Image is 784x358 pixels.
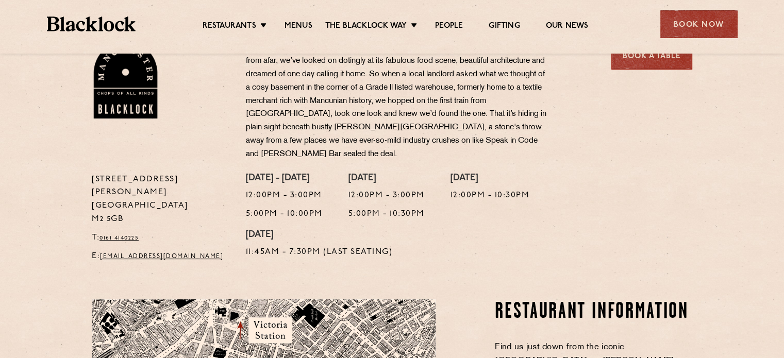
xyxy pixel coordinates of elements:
a: Gifting [489,21,520,32]
a: [EMAIL_ADDRESS][DOMAIN_NAME] [100,253,223,260]
a: Our News [546,21,589,32]
h4: [DATE] [348,173,425,184]
p: 12:00pm - 3:00pm [246,189,323,202]
a: Book a Table [611,41,692,70]
p: T: [92,231,230,245]
h2: Restaurant Information [495,299,692,325]
img: BL_Manchester_Logo-bleed.png [92,41,159,118]
p: 12:00pm - 10:30pm [451,189,530,202]
p: 5:00pm - 10:00pm [246,208,323,221]
h4: [DATE] - [DATE] [246,173,323,184]
p: For some time now, we’ve held [GEOGRAPHIC_DATA] close to our hearts. Admirers from afar, we’ve lo... [246,41,550,161]
h4: [DATE] [451,173,530,184]
h4: [DATE] [246,230,393,241]
a: People [435,21,463,32]
p: 12:00pm - 3:00pm [348,189,425,202]
a: Restaurants [203,21,256,32]
p: 11:45am - 7:30pm (Last Seating) [246,246,393,259]
a: The Blacklock Way [325,21,407,32]
img: BL_Textured_Logo-footer-cropped.svg [47,16,136,31]
div: Book Now [660,10,738,38]
p: [STREET_ADDRESS][PERSON_NAME] [GEOGRAPHIC_DATA] M2 5GB [92,173,230,227]
p: E: [92,250,230,263]
p: 5:00pm - 10:30pm [348,208,425,221]
a: Menus [285,21,312,32]
a: 0161 4140225 [99,235,139,241]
